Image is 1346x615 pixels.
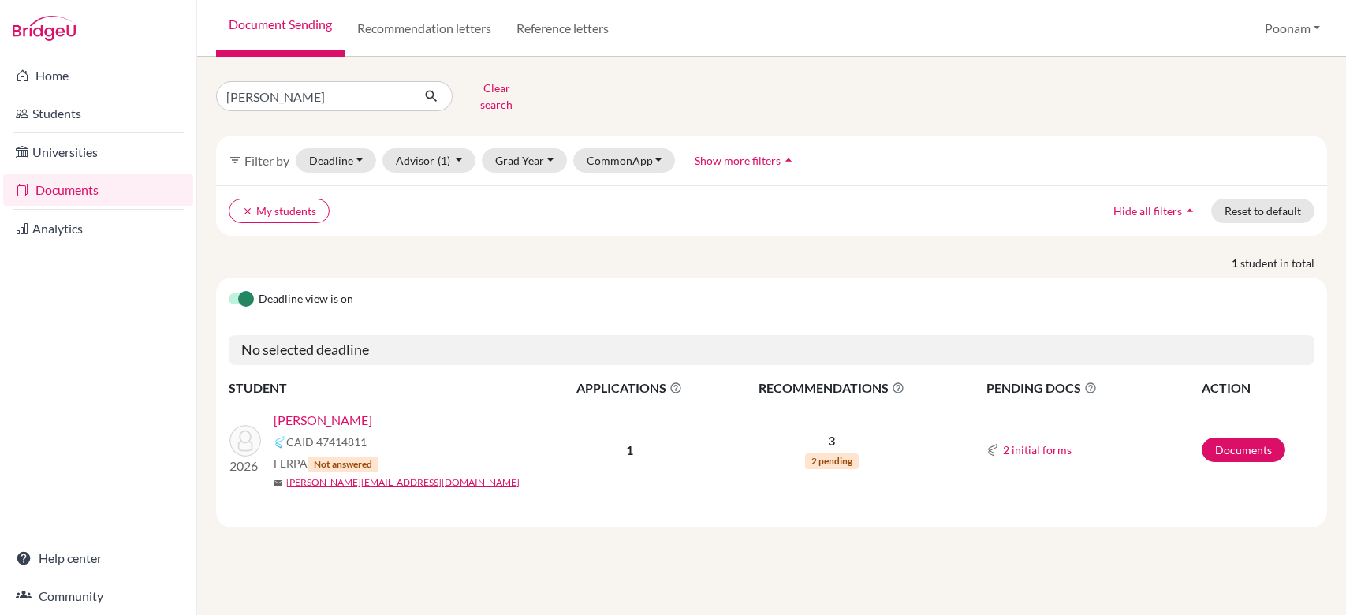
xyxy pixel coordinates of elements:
a: Community [3,580,193,612]
span: (1) [438,154,450,167]
span: student in total [1240,255,1327,271]
a: Documents [1202,438,1285,462]
button: Deadline [296,148,376,173]
i: arrow_drop_up [781,152,796,168]
img: Bridge-U [13,16,76,41]
a: Universities [3,136,193,168]
span: Not answered [308,457,378,472]
button: CommonApp [573,148,676,173]
button: Show more filtersarrow_drop_up [681,148,810,173]
p: 2026 [229,457,261,475]
strong: 1 [1232,255,1240,271]
button: Clear search [453,76,540,117]
span: RECOMMENDATIONS [715,378,948,397]
span: CAID 47414811 [286,434,367,450]
span: Deadline view is on [259,290,353,309]
button: Grad Year [482,148,567,173]
button: Reset to default [1211,199,1314,223]
button: clearMy students [229,199,330,223]
span: mail [274,479,283,488]
th: ACTION [1201,378,1314,398]
span: Show more filters [695,154,781,167]
img: Chawla, Saisha [229,425,261,457]
span: 2 pending [805,453,859,469]
span: FERPA [274,455,378,472]
a: Home [3,60,193,91]
p: 3 [715,431,948,450]
img: Common App logo [274,436,286,449]
span: Hide all filters [1113,204,1182,218]
i: clear [242,206,253,217]
span: Filter by [244,153,289,168]
input: Find student by name... [216,81,412,111]
a: Help center [3,542,193,574]
i: filter_list [229,154,241,166]
h5: No selected deadline [229,335,1314,365]
img: Common App logo [986,444,999,457]
a: [PERSON_NAME][EMAIL_ADDRESS][DOMAIN_NAME] [286,475,520,490]
a: Analytics [3,213,193,244]
a: Documents [3,174,193,206]
button: Hide all filtersarrow_drop_up [1100,199,1211,223]
button: Advisor(1) [382,148,476,173]
a: Students [3,98,193,129]
th: STUDENT [229,378,544,398]
span: PENDING DOCS [986,378,1200,397]
button: Poonam [1258,13,1327,43]
i: arrow_drop_up [1182,203,1198,218]
b: 1 [626,442,633,457]
a: [PERSON_NAME] [274,411,372,430]
span: APPLICATIONS [545,378,714,397]
button: 2 initial forms [1002,441,1072,459]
